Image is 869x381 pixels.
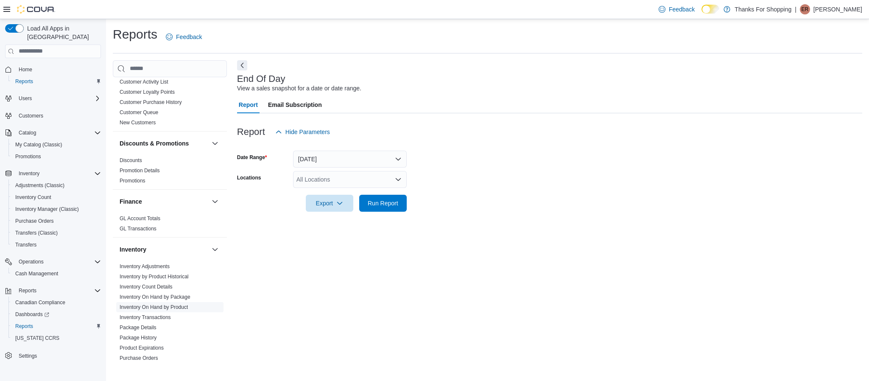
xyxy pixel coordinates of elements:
[293,151,407,168] button: [DATE]
[8,76,104,87] button: Reports
[15,110,101,121] span: Customers
[15,257,47,267] button: Operations
[701,5,719,14] input: Dark Mode
[120,225,156,232] span: GL Transactions
[8,227,104,239] button: Transfers (Classic)
[268,96,322,113] span: Email Subscription
[8,179,104,191] button: Adjustments (Classic)
[2,92,104,104] button: Users
[8,151,104,162] button: Promotions
[12,240,101,250] span: Transfers
[12,76,36,87] a: Reports
[12,180,68,190] a: Adjustments (Classic)
[12,140,66,150] a: My Catalog (Classic)
[120,157,142,163] a: Discounts
[2,349,104,361] button: Settings
[15,168,43,179] button: Inventory
[2,168,104,179] button: Inventory
[120,355,158,361] span: Purchase Orders
[120,263,170,269] a: Inventory Adjustments
[19,258,44,265] span: Operations
[15,350,101,361] span: Settings
[12,269,61,279] a: Cash Management
[795,4,796,14] p: |
[120,325,156,331] a: Package Details
[15,335,59,342] span: [US_STATE] CCRS
[8,268,104,280] button: Cash Management
[15,206,79,213] span: Inventory Manager (Classic)
[15,141,62,148] span: My Catalog (Classic)
[113,213,227,237] div: Finance
[17,5,55,14] img: Cova
[655,1,698,18] a: Feedback
[2,285,104,297] button: Reports
[237,84,361,93] div: View a sales snapshot for a date or date range.
[19,170,39,177] span: Inventory
[359,195,407,212] button: Run Report
[12,228,101,238] span: Transfers (Classic)
[12,204,82,214] a: Inventory Manager (Classic)
[15,182,64,189] span: Adjustments (Classic)
[210,138,220,148] button: Discounts & Promotions
[15,299,65,306] span: Canadian Compliance
[237,74,285,84] h3: End Of Day
[12,151,101,162] span: Promotions
[176,33,202,41] span: Feedback
[239,96,258,113] span: Report
[8,191,104,203] button: Inventory Count
[120,139,189,148] h3: Discounts & Promotions
[306,195,353,212] button: Export
[120,324,156,331] span: Package Details
[120,78,168,85] span: Customer Activity List
[120,283,173,290] span: Inventory Count Details
[15,93,101,104] span: Users
[120,120,156,126] a: New Customers
[120,197,142,206] h3: Finance
[24,24,101,41] span: Load All Apps in [GEOGRAPHIC_DATA]
[237,60,247,70] button: Next
[2,127,104,139] button: Catalog
[120,314,171,321] span: Inventory Transactions
[15,311,49,318] span: Dashboards
[15,111,47,121] a: Customers
[12,240,40,250] a: Transfers
[120,304,188,310] a: Inventory On Hand by Product
[120,99,182,106] span: Customer Purchase History
[19,95,32,102] span: Users
[120,89,175,95] a: Customer Loyalty Points
[15,128,101,138] span: Catalog
[8,139,104,151] button: My Catalog (Classic)
[8,297,104,308] button: Canadian Compliance
[395,176,402,183] button: Open list of options
[120,294,190,300] a: Inventory On Hand by Package
[12,333,101,343] span: Washington CCRS
[800,4,810,14] div: Eden Roy
[12,309,53,319] a: Dashboards
[8,239,104,251] button: Transfers
[15,194,51,201] span: Inventory Count
[12,309,101,319] span: Dashboards
[15,241,36,248] span: Transfers
[120,304,188,311] span: Inventory On Hand by Product
[813,4,862,14] p: [PERSON_NAME]
[12,228,61,238] a: Transfers (Classic)
[120,79,168,85] a: Customer Activity List
[15,257,101,267] span: Operations
[120,168,160,174] a: Promotion Details
[120,273,189,280] span: Inventory by Product Historical
[12,180,101,190] span: Adjustments (Classic)
[12,297,101,308] span: Canadian Compliance
[120,177,145,184] span: Promotions
[120,119,156,126] span: New Customers
[12,216,101,226] span: Purchase Orders
[120,167,160,174] span: Promotion Details
[15,168,101,179] span: Inventory
[19,66,32,73] span: Home
[120,215,160,222] span: GL Account Totals
[669,5,695,14] span: Feedback
[120,216,160,221] a: GL Account Totals
[272,123,333,140] button: Hide Parameters
[15,64,36,75] a: Home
